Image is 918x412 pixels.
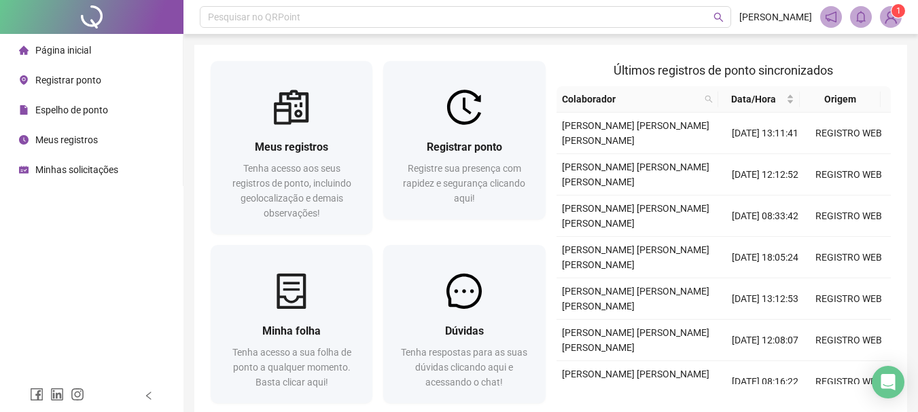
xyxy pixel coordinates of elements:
img: 89073 [881,7,901,27]
span: [PERSON_NAME] [PERSON_NAME] [PERSON_NAME] [562,369,709,394]
span: Meus registros [255,141,328,153]
span: Minhas solicitações [35,164,118,175]
span: Meus registros [35,134,98,145]
a: Meus registrosTenha acesso aos seus registros de ponto, incluindo geolocalização e demais observa... [211,61,372,234]
a: DúvidasTenha respostas para as suas dúvidas clicando aqui e acessando o chat! [383,245,545,403]
td: [DATE] 13:11:41 [724,113,807,154]
sup: Atualize o seu contato no menu Meus Dados [891,4,905,18]
span: [PERSON_NAME] [PERSON_NAME] [PERSON_NAME] [562,162,709,187]
span: Tenha acesso a sua folha de ponto a qualquer momento. Basta clicar aqui! [232,347,351,388]
span: [PERSON_NAME] [PERSON_NAME] [PERSON_NAME] [562,327,709,353]
span: Minha folha [262,324,321,337]
td: [DATE] 18:05:24 [724,237,807,278]
span: instagram [71,388,84,401]
span: Dúvidas [445,324,484,337]
span: clock-circle [19,135,29,145]
span: Registrar ponto [427,141,502,153]
span: search [713,12,724,22]
th: Origem [800,86,881,113]
span: search [702,89,716,109]
td: REGISTRO WEB [807,113,891,154]
td: REGISTRO WEB [807,195,891,237]
span: home [19,45,29,55]
a: Minha folhaTenha acesso a sua folha de ponto a qualquer momento. Basta clicar aqui! [211,245,372,403]
span: Últimos registros de ponto sincronizados [614,63,833,77]
span: [PERSON_NAME] [739,10,812,24]
td: [DATE] 08:33:42 [724,195,807,237]
td: [DATE] 12:12:52 [724,154,807,195]
td: [DATE] 13:12:53 [724,278,807,320]
span: schedule [19,165,29,174]
span: bell [855,11,867,23]
span: [PERSON_NAME] [PERSON_NAME] [PERSON_NAME] [562,120,709,146]
td: REGISTRO WEB [807,361,891,402]
span: linkedin [50,388,64,401]
span: file [19,105,29,115]
span: [PERSON_NAME] [PERSON_NAME] [PERSON_NAME] [562,244,709,270]
td: REGISTRO WEB [807,237,891,278]
td: [DATE] 12:08:07 [724,320,807,361]
span: 1 [896,6,901,16]
span: Página inicial [35,45,91,56]
td: REGISTRO WEB [807,320,891,361]
span: search [705,95,713,103]
td: [DATE] 08:16:22 [724,361,807,402]
div: Open Intercom Messenger [872,366,904,398]
td: REGISTRO WEB [807,154,891,195]
span: [PERSON_NAME] [PERSON_NAME] [PERSON_NAME] [562,203,709,229]
td: REGISTRO WEB [807,278,891,320]
span: environment [19,75,29,85]
a: Registrar pontoRegistre sua presença com rapidez e segurança clicando aqui! [383,61,545,219]
span: Tenha acesso aos seus registros de ponto, incluindo geolocalização e demais observações! [232,163,351,219]
span: Tenha respostas para as suas dúvidas clicando aqui e acessando o chat! [401,347,527,388]
span: Registrar ponto [35,75,101,86]
span: notification [825,11,837,23]
span: facebook [30,388,43,401]
span: Colaborador [562,92,700,107]
th: Data/Hora [718,86,799,113]
span: Registre sua presença com rapidez e segurança clicando aqui! [403,163,525,204]
span: Espelho de ponto [35,105,108,115]
span: left [144,391,154,400]
span: Data/Hora [724,92,783,107]
span: [PERSON_NAME] [PERSON_NAME] [PERSON_NAME] [562,286,709,312]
